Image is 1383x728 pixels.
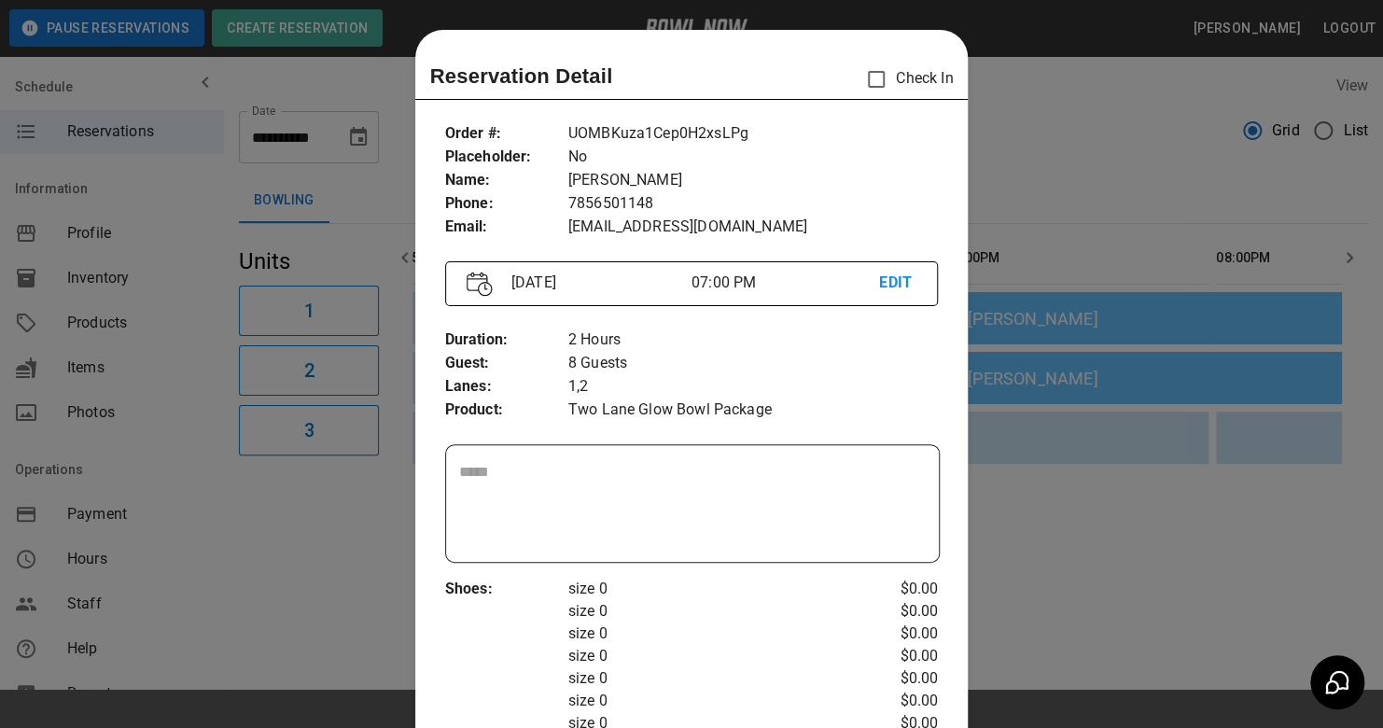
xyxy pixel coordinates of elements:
p: Order # : [445,122,568,146]
p: $0.00 [856,623,938,645]
p: [PERSON_NAME] [568,169,939,192]
p: $0.00 [856,600,938,623]
p: UOMBKuza1Cep0H2xsLPg [568,122,939,146]
p: Two Lane Glow Bowl Package [568,399,939,422]
p: size 0 [568,645,856,667]
p: Placeholder : [445,146,568,169]
p: 07:00 PM [691,272,879,294]
p: Product : [445,399,568,422]
p: [EMAIL_ADDRESS][DOMAIN_NAME] [568,216,939,239]
p: $0.00 [856,578,938,600]
p: No [568,146,939,169]
p: Reservation Detail [430,61,613,91]
p: size 0 [568,623,856,645]
p: Check In [857,60,953,99]
p: size 0 [568,690,856,712]
p: 2 Hours [568,329,939,352]
p: [DATE] [504,272,691,294]
p: size 0 [568,667,856,690]
p: $0.00 [856,645,938,667]
p: EDIT [879,272,916,295]
p: Guest : [445,352,568,375]
p: Lanes : [445,375,568,399]
p: Duration : [445,329,568,352]
p: Phone : [445,192,568,216]
p: 7856501148 [568,192,939,216]
p: Email : [445,216,568,239]
p: $0.00 [856,690,938,712]
p: Name : [445,169,568,192]
p: $0.00 [856,667,938,690]
p: 1,2 [568,375,939,399]
p: Shoes : [445,578,568,601]
p: 8 Guests [568,352,939,375]
img: Vector [467,272,493,297]
p: size 0 [568,578,856,600]
p: size 0 [568,600,856,623]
